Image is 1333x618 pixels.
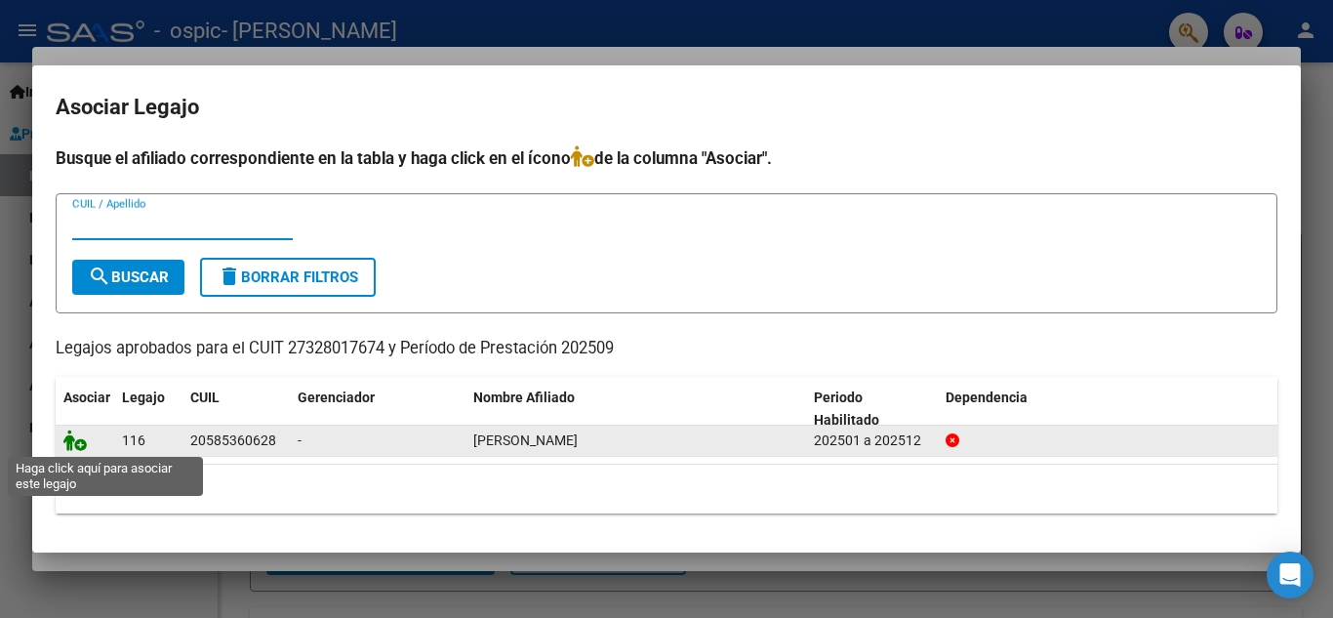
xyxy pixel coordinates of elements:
[56,145,1277,171] h4: Busque el afiliado correspondiente en la tabla y haga click en el ícono de la columna "Asociar".
[298,390,375,405] span: Gerenciador
[72,260,184,295] button: Buscar
[298,433,302,448] span: -
[465,377,806,441] datatable-header-cell: Nombre Afiliado
[122,433,145,448] span: 116
[56,465,1277,514] div: 1 registros
[200,258,376,297] button: Borrar Filtros
[190,390,220,405] span: CUIL
[218,265,241,288] mat-icon: delete
[56,377,114,441] datatable-header-cell: Asociar
[946,390,1028,405] span: Dependencia
[473,390,575,405] span: Nombre Afiliado
[56,89,1277,126] h2: Asociar Legajo
[814,390,879,428] span: Periodo Habilitado
[1267,552,1313,598] div: Open Intercom Messenger
[182,377,290,441] datatable-header-cell: CUIL
[806,377,938,441] datatable-header-cell: Periodo Habilitado
[218,268,358,286] span: Borrar Filtros
[88,265,111,288] mat-icon: search
[63,390,110,405] span: Asociar
[473,433,578,448] span: TONELLI LUCIANO
[114,377,182,441] datatable-header-cell: Legajo
[290,377,465,441] datatable-header-cell: Gerenciador
[88,268,169,286] span: Buscar
[814,430,930,452] div: 202501 a 202512
[56,337,1277,361] p: Legajos aprobados para el CUIT 27328017674 y Período de Prestación 202509
[938,377,1278,441] datatable-header-cell: Dependencia
[122,390,165,405] span: Legajo
[190,430,276,452] div: 20585360628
